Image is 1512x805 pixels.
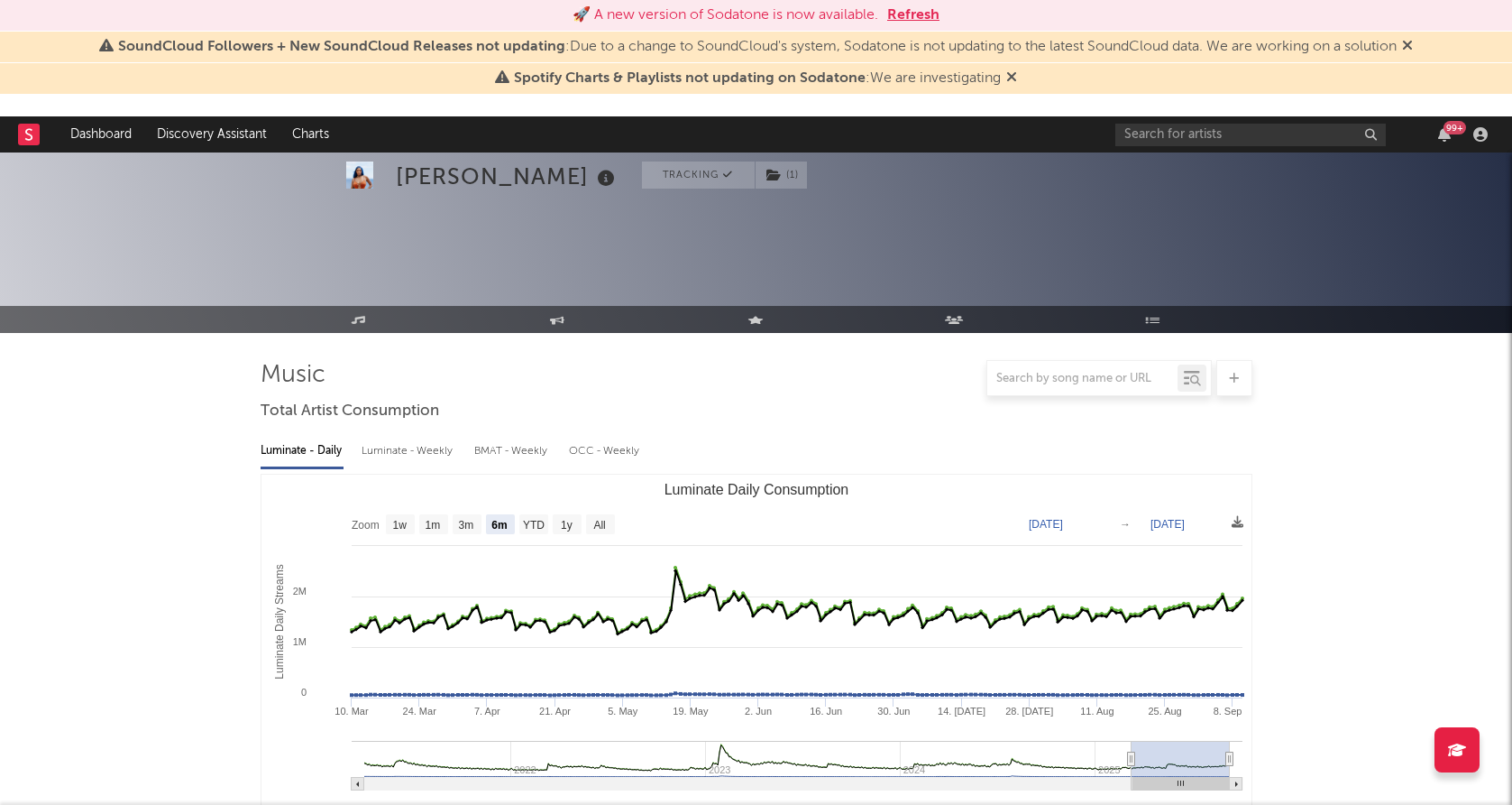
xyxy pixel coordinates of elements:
div: Luminate - Weekly [362,436,456,467]
text: 3m [458,519,473,532]
input: Search for artists [1115,124,1386,146]
text: 1y [561,519,573,532]
text: 7. Apr [473,706,499,717]
button: Tracking [642,162,755,189]
text: Luminate Daily Consumption [664,482,848,497]
a: Discovery Assistant [144,116,279,153]
text: 1m [425,519,440,532]
text: 25. Aug [1148,706,1181,717]
a: Dashboard [58,116,144,153]
text: 8. Sep [1213,706,1242,717]
div: 99 + [1443,121,1466,134]
text: 1w [392,519,407,532]
text: 5. May [608,706,638,717]
text: [DATE] [1029,518,1063,531]
div: [PERSON_NAME] [396,162,619,191]
text: 11. Aug [1080,706,1113,717]
text: 2M [292,586,306,597]
input: Search by song name or URL [987,372,1178,386]
text: 1M [292,636,306,647]
span: : Due to a change to SoundCloud's system, Sodatone is not updating to the latest SoundCloud data.... [118,40,1397,54]
text: → [1120,518,1131,531]
text: 19. May [673,706,709,717]
span: ( 1 ) [755,162,808,189]
span: Spotify Charts & Playlists not updating on Sodatone [514,71,866,86]
text: 0 [300,687,306,698]
text: 28. [DATE] [1005,706,1053,717]
text: 21. Apr [539,706,571,717]
text: Luminate Daily Streams [272,564,285,679]
button: 99+ [1438,127,1451,142]
text: 2. Jun [745,706,772,717]
text: [DATE] [1150,518,1185,531]
span: : We are investigating [514,71,1001,86]
text: 30. Jun [877,706,910,717]
text: 6m [491,519,507,532]
button: (1) [756,162,807,189]
a: Charts [279,116,342,153]
div: Luminate - Daily [261,436,344,467]
span: Dismiss [1402,40,1413,54]
text: YTD [522,519,544,532]
text: All [593,519,605,532]
button: Refresh [887,5,939,26]
div: 🚀 A new version of Sodatone is now available. [573,5,878,26]
span: Dismiss [1006,71,1017,86]
text: 16. Jun [810,706,842,717]
div: OCC - Weekly [569,436,641,467]
div: BMAT - Weekly [474,436,551,467]
span: SoundCloud Followers + New SoundCloud Releases not updating [118,40,565,54]
span: Total Artist Consumption [261,401,439,422]
text: 14. [DATE] [938,706,985,717]
text: 10. Mar [334,706,369,717]
text: Zoom [352,519,380,532]
text: 24. Mar [402,706,436,717]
